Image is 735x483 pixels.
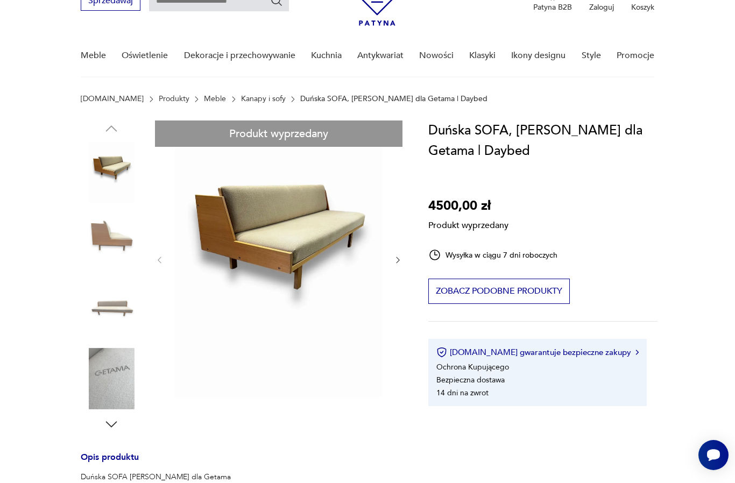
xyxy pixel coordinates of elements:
p: Produkt wyprzedany [428,216,508,231]
h3: Opis produktu [81,454,402,472]
li: 14 dni na zwrot [436,388,489,398]
p: Koszyk [631,2,654,12]
p: Duńska SOFA, [PERSON_NAME] dla Getama | Daybed [300,95,487,103]
a: Kuchnia [311,35,342,76]
div: Wysyłka w ciągu 7 dni roboczych [428,248,557,261]
img: Ikona strzałki w prawo [635,350,639,355]
iframe: Smartsupp widget button [698,440,729,470]
li: Ochrona Kupującego [436,362,509,372]
p: Zaloguj [589,2,614,12]
li: Bezpieczna dostawa [436,375,505,385]
a: [DOMAIN_NAME] [81,95,144,103]
h1: Duńska SOFA, [PERSON_NAME] dla Getama | Daybed [428,120,658,161]
button: Zobacz podobne produkty [428,279,570,304]
p: 4500,00 zł [428,196,508,216]
a: Meble [81,35,106,76]
a: Oświetlenie [122,35,168,76]
a: Nowości [419,35,454,76]
button: [DOMAIN_NAME] gwarantuje bezpieczne zakupy [436,347,638,358]
img: Ikona certyfikatu [436,347,447,358]
p: Patyna B2B [533,2,572,12]
a: Klasyki [469,35,496,76]
a: Produkty [159,95,189,103]
a: Meble [204,95,226,103]
a: Antykwariat [357,35,404,76]
a: Kanapy i sofy [241,95,286,103]
a: Promocje [617,35,654,76]
a: Dekoracje i przechowywanie [184,35,295,76]
a: Ikony designu [511,35,566,76]
a: Style [582,35,601,76]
